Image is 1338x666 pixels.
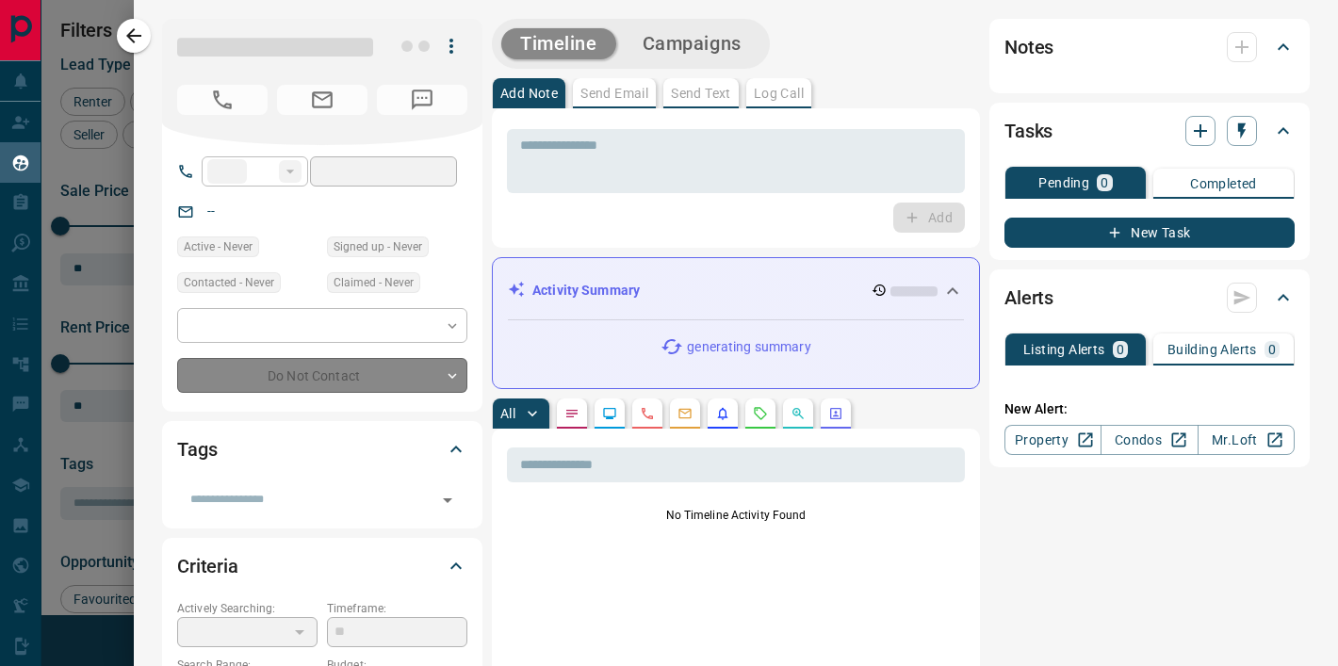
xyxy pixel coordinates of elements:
p: Completed [1190,177,1257,190]
div: Do Not Contact [177,358,467,393]
p: Add Note [500,87,558,100]
div: Tags [177,427,467,472]
div: Alerts [1004,275,1295,320]
svg: Agent Actions [828,406,843,421]
h2: Notes [1004,32,1053,62]
a: Mr.Loft [1198,425,1295,455]
button: Timeline [501,28,616,59]
span: Claimed - Never [334,273,414,292]
span: Signed up - Never [334,237,422,256]
p: All [500,407,515,420]
p: New Alert: [1004,399,1295,419]
a: Condos [1101,425,1198,455]
p: 0 [1117,343,1124,356]
p: Timeframe: [327,600,467,617]
svg: Requests [753,406,768,421]
svg: Calls [640,406,655,421]
button: Campaigns [624,28,760,59]
p: No Timeline Activity Found [507,507,965,524]
div: Activity Summary [508,273,964,308]
span: No Number [377,85,467,115]
p: Building Alerts [1167,343,1257,356]
svg: Listing Alerts [715,406,730,421]
p: generating summary [687,337,810,357]
p: Listing Alerts [1023,343,1105,356]
span: No Number [177,85,268,115]
h2: Criteria [177,551,238,581]
a: Property [1004,425,1101,455]
div: Criteria [177,544,467,589]
p: 0 [1101,176,1108,189]
button: Open [434,487,461,513]
div: Tasks [1004,108,1295,154]
h2: Tags [177,434,217,464]
div: Notes [1004,24,1295,70]
svg: Opportunities [791,406,806,421]
p: 0 [1268,343,1276,356]
p: Activity Summary [532,281,640,301]
svg: Notes [564,406,579,421]
button: New Task [1004,218,1295,248]
a: -- [207,203,215,219]
span: No Email [277,85,367,115]
svg: Lead Browsing Activity [602,406,617,421]
span: Contacted - Never [184,273,274,292]
svg: Emails [677,406,693,421]
h2: Alerts [1004,283,1053,313]
span: Active - Never [184,237,253,256]
p: Pending [1038,176,1089,189]
h2: Tasks [1004,116,1052,146]
p: Actively Searching: [177,600,318,617]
